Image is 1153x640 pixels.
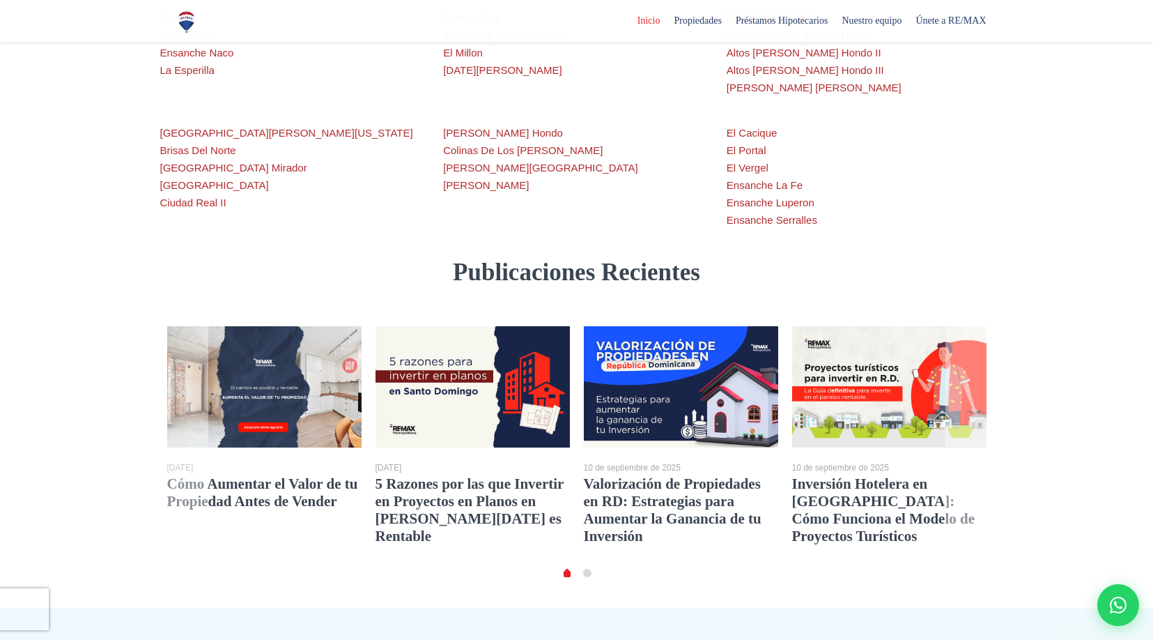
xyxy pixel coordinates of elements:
[908,10,993,31] span: Únete a RE/MAX
[376,462,402,474] div: [DATE]
[792,326,986,448] img: chico revisando las ganancias en su móvil luego de invertir en un proyecto turístico de villas ap...
[443,64,562,76] a: [DATE][PERSON_NAME]
[727,144,766,156] a: El Portal
[727,179,803,191] a: Ensanche La Fe
[727,214,817,226] a: Ensanche Serralles
[584,326,778,448] img: Gráfico de plusvalía inmobiliaria mostrando el aumento de valor de una propiedad en República Dom...
[443,47,483,59] a: El Millon
[443,179,529,191] a: [PERSON_NAME]
[792,326,986,448] a: Inversión Hotelera en República Dominicana: Cómo Funciona el Modelo de Proyectos Turísticos
[792,475,975,544] a: Inversión Hotelera en [GEOGRAPHIC_DATA]: Cómo Funciona el Modelo de Proyectos Turísticos
[792,462,889,474] div: 10 de septiembre de 2025
[835,10,908,31] span: Nuestro equipo
[376,326,570,448] a: 5 Razones por las que Invertir en Proyectos en Planos en Santo Domingo es Rentable
[167,475,358,510] a: Cómo Aumentar el Valor de tu Propiedad Antes de Vender
[583,569,591,577] a: 1
[584,462,681,474] div: 10 de septiembre de 2025
[564,572,571,577] a: 0
[160,179,269,191] a: [GEOGRAPHIC_DATA]
[443,162,638,174] a: [PERSON_NAME][GEOGRAPHIC_DATA]
[727,197,814,208] a: Ensanche Luperon
[160,47,234,59] a: Ensanche Naco
[453,259,700,286] strong: Publicaciones Recientes
[727,82,901,93] a: [PERSON_NAME] [PERSON_NAME]
[160,64,215,76] a: La Esperilla
[727,127,777,139] a: El Cacique
[630,10,667,31] span: Inicio
[443,144,603,156] a: Colinas De Los [PERSON_NAME]
[160,162,307,174] a: [GEOGRAPHIC_DATA] Mirador
[667,10,728,31] span: Propiedades
[945,326,987,581] a: next slide
[157,320,371,454] img: Comparación del antes y después de la cocina de una propiedad que está en venta
[160,144,236,156] a: Brisas Del Norte
[584,475,761,544] a: Valorización de Propiedades en RD: Estrategias para Aumentar la Ganancia de tu Inversión
[167,326,208,581] a: previous slide
[584,326,778,448] a: Valorización de Propiedades en RD: Estrategias para Aumentar la Ganancia de tu Inversión
[727,162,768,174] a: El Vergel
[443,127,563,139] a: [PERSON_NAME] Hondo
[160,127,413,139] a: [GEOGRAPHIC_DATA][PERSON_NAME][US_STATE]
[174,10,199,34] img: Logo de REMAX
[376,475,564,544] a: 5 Razones por las que Invertir en Proyectos en Planos en [PERSON_NAME][DATE] es Rentable
[727,47,881,59] a: Altos [PERSON_NAME] Hondo II
[727,64,884,76] a: Altos [PERSON_NAME] Hondo III
[729,10,835,31] span: Préstamos Hipotecarios
[167,326,362,448] a: Cómo Aumentar el Valor de tu Propiedad Antes de Vender
[160,197,226,208] a: Ciudad Real II
[376,326,570,448] img: Proyecto de apartamentos en planos en Santo Domingo, una oportunidad de inversión inmobiliaria re...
